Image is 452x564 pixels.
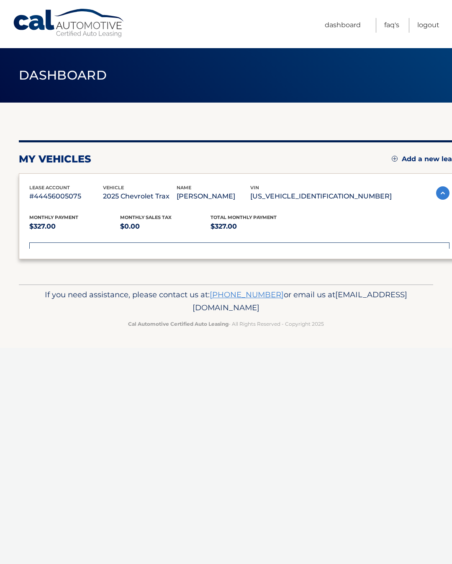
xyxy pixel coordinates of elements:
[384,18,399,33] a: FAQ's
[31,288,421,315] p: If you need assistance, please contact us at: or email us at
[211,221,301,232] p: $327.00
[436,186,449,200] img: accordion-active.svg
[250,191,392,202] p: [US_VEHICLE_IDENTIFICATION_NUMBER]
[392,156,398,162] img: add.svg
[417,18,439,33] a: Logout
[128,321,229,327] strong: Cal Automotive Certified Auto Leasing
[13,8,126,38] a: Cal Automotive
[19,153,91,165] h2: my vehicles
[29,191,103,202] p: #44456005075
[177,185,191,191] span: name
[211,214,277,220] span: Total Monthly Payment
[31,319,421,328] p: - All Rights Reserved - Copyright 2025
[325,18,361,33] a: Dashboard
[120,221,211,232] p: $0.00
[210,290,284,299] a: [PHONE_NUMBER]
[29,221,120,232] p: $327.00
[250,185,259,191] span: vin
[29,214,78,220] span: Monthly Payment
[120,214,172,220] span: Monthly sales Tax
[103,191,177,202] p: 2025 Chevrolet Trax
[177,191,250,202] p: [PERSON_NAME]
[29,185,70,191] span: lease account
[103,185,124,191] span: vehicle
[19,67,107,83] span: Dashboard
